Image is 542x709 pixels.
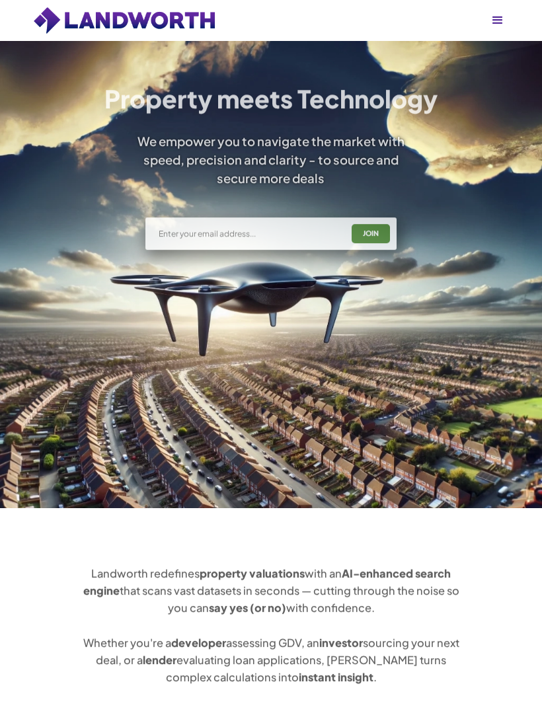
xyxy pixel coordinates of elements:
div: Landworth redefines with an that scans vast datasets in seconds — cutting through the noise so yo... [81,565,461,687]
strong: say yes (or no) [209,601,286,615]
strong: instant insight [299,671,373,685]
div: menu [482,5,514,36]
button: JOIN [352,225,390,244]
h1: Property meets Technology [104,86,438,110]
div: JOIN [356,225,386,243]
strong: developer [171,636,226,650]
strong: investor [319,636,363,650]
strong: lender [143,653,176,667]
strong: property valuations [200,566,305,580]
input: Enter your email address... [157,229,342,240]
div: We empower you to navigate the market with speed, precision and clarity - to source and secure mo... [134,132,408,188]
